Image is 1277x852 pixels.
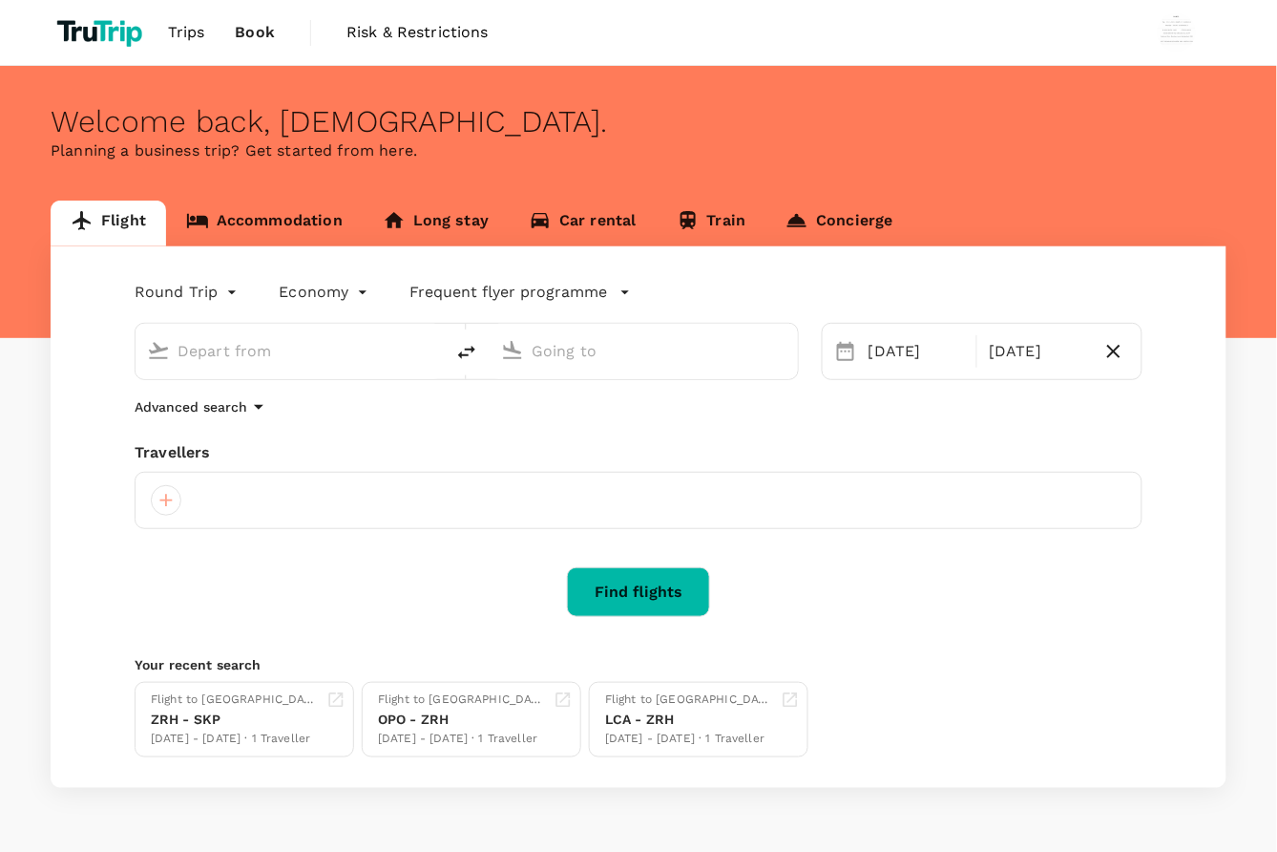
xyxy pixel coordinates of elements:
div: [DATE] - [DATE] · 1 Traveller [378,730,546,749]
button: Frequent flyer programme [410,281,631,304]
div: ZRH - SKP [151,710,319,730]
div: [DATE] [981,332,1093,371]
div: Round Trip [135,277,241,308]
div: Flight to [GEOGRAPHIC_DATA] [378,691,546,710]
p: Planning a business trip? Get started from here. [51,139,1226,162]
div: Economy [280,277,372,308]
button: Open [430,349,434,352]
input: Going to [532,336,758,366]
div: LCA - ZRH [605,710,773,730]
div: Welcome back , [DEMOGRAPHIC_DATA] . [51,104,1226,139]
a: Flight [51,201,166,246]
p: Advanced search [135,397,247,416]
p: Your recent search [135,655,1142,674]
div: [DATE] - [DATE] · 1 Traveller [605,730,773,749]
button: delete [444,330,490,375]
img: Wisnu Wiranata [1158,13,1196,52]
a: Concierge [765,201,912,246]
button: Advanced search [135,395,270,418]
div: [DATE] [861,332,973,371]
span: Book [235,21,275,44]
div: Travellers [135,441,1142,464]
p: Frequent flyer programme [410,281,608,304]
span: Risk & Restrictions [346,21,489,44]
img: TruTrip logo [51,11,153,53]
div: [DATE] - [DATE] · 1 Traveller [151,730,319,749]
span: Trips [168,21,205,44]
a: Long stay [363,201,509,246]
a: Train [657,201,766,246]
input: Depart from [178,336,404,366]
div: Flight to [GEOGRAPHIC_DATA] [151,691,319,710]
a: Car rental [509,201,657,246]
button: Find flights [567,567,710,617]
a: Accommodation [166,201,363,246]
button: Open [785,349,788,352]
div: Flight to [GEOGRAPHIC_DATA] [605,691,773,710]
div: OPO - ZRH [378,710,546,730]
